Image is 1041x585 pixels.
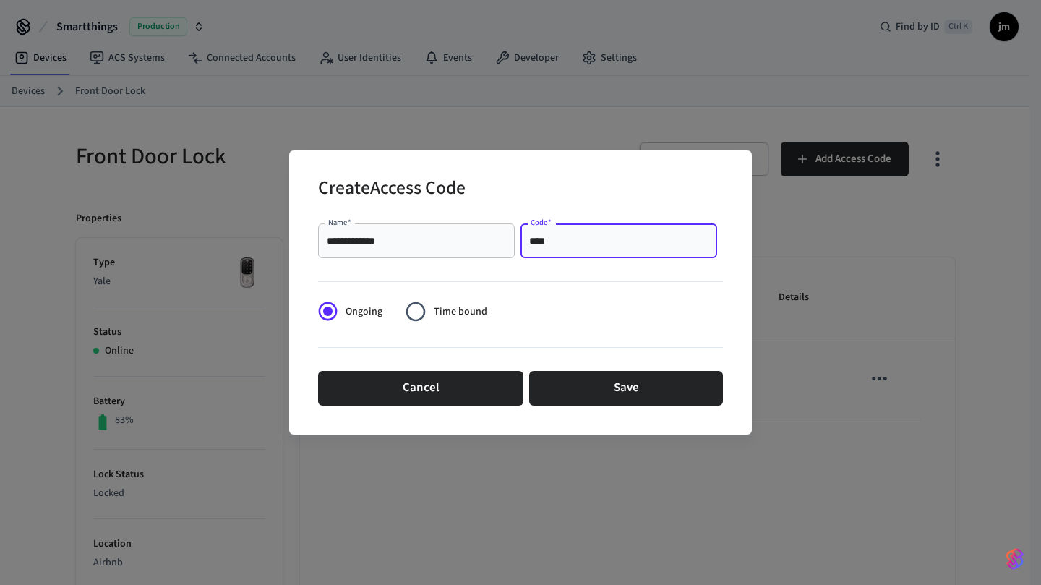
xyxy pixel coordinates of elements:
button: Cancel [318,371,523,406]
img: SeamLogoGradient.69752ec5.svg [1006,547,1024,571]
label: Code [531,217,552,228]
span: Ongoing [346,304,382,320]
label: Name [328,217,351,228]
button: Save [529,371,723,406]
h2: Create Access Code [318,168,466,212]
span: Time bound [434,304,487,320]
